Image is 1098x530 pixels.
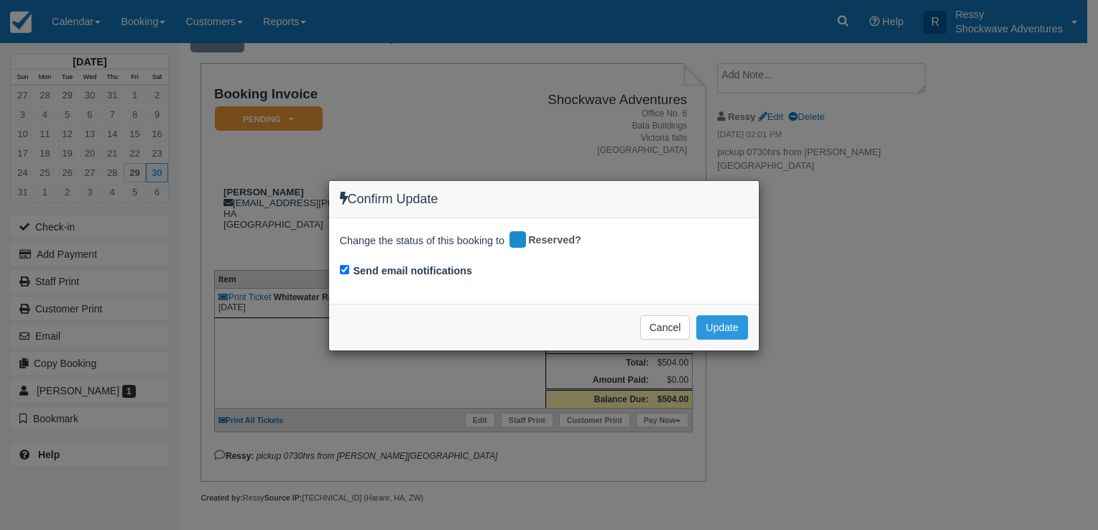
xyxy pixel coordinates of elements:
label: Send email notifications [354,264,473,279]
button: Update [696,315,747,340]
div: Reserved? [507,229,591,252]
span: Change the status of this booking to [340,233,505,252]
button: Cancel [640,315,691,340]
h4: Confirm Update [340,192,748,207]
